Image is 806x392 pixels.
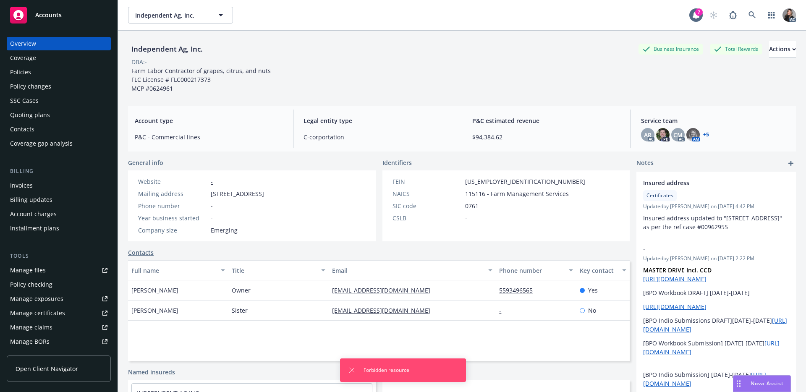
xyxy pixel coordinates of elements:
div: Manage exposures [10,292,63,306]
span: [PERSON_NAME] [131,306,178,315]
span: - [211,201,213,210]
button: Phone number [496,260,576,280]
div: Account charges [10,207,57,221]
div: Company size [138,226,207,235]
div: SIC code [393,201,462,210]
a: Switch app [763,7,780,24]
span: Identifiers [382,158,412,167]
span: Forbidden resource [364,366,409,374]
span: [US_EMPLOYER_IDENTIFICATION_NUMBER] [465,177,585,186]
div: Billing updates [10,193,52,206]
span: Updated by [PERSON_NAME] on [DATE] 2:22 PM [643,255,789,262]
span: Owner [232,286,251,295]
a: Search [744,7,761,24]
span: - [211,214,213,222]
div: Manage certificates [10,306,65,320]
span: 115116 - Farm Management Services [465,189,569,198]
button: Key contact [576,260,630,280]
a: [EMAIL_ADDRESS][DOMAIN_NAME] [332,306,437,314]
span: Service team [641,116,789,125]
a: Invoices [7,179,111,192]
div: Business Insurance [639,44,703,54]
span: Nova Assist [751,380,784,387]
span: Account type [135,116,283,125]
a: - [211,178,213,186]
div: Coverage gap analysis [10,137,73,150]
div: Overview [10,37,36,50]
span: General info [128,158,163,167]
div: Contacts [10,123,34,136]
strong: MASTER DRIVE Incl. CCD [643,266,712,274]
a: - [499,306,508,314]
span: Emerging [211,226,238,235]
span: Accounts [35,12,62,18]
button: Nova Assist [733,375,791,392]
div: Key contact [580,266,617,275]
div: Drag to move [733,376,744,392]
div: Billing [7,167,111,175]
span: [STREET_ADDRESS] [211,189,264,198]
div: Year business started [138,214,207,222]
img: photo [686,128,700,141]
span: Insured address updated to "[STREET_ADDRESS]" as per the ref case #00962955 [643,214,784,231]
div: Policies [10,65,31,79]
div: Manage BORs [10,335,50,348]
div: Manage claims [10,321,52,334]
a: [URL][DOMAIN_NAME] [643,303,707,311]
div: SSC Cases [10,94,39,107]
div: Policy changes [10,80,51,93]
span: $94,384.62 [472,133,620,141]
span: P&C - Commercial lines [135,133,283,141]
a: Contacts [128,248,154,257]
div: FEIN [393,177,462,186]
a: Manage exposures [7,292,111,306]
img: photo [656,128,670,141]
span: Independent Ag, Inc. [135,11,208,20]
p: [BPO Indio Submission] [DATE]-[DATE] [643,370,789,388]
div: Independent Ag, Inc. [128,44,206,55]
div: Tools [7,252,111,260]
span: No [588,306,596,315]
img: photo [782,8,796,22]
span: CM [673,131,683,139]
span: Yes [588,286,598,295]
a: Coverage gap analysis [7,137,111,150]
a: Manage files [7,264,111,277]
div: Full name [131,266,216,275]
div: Actions [769,41,796,57]
span: Farm Labor Contractor of grapes, citrus, and nuts FLC License # FLC000217373 MCP #0624961 [131,67,271,92]
div: 7 [695,8,703,16]
div: Policy checking [10,278,52,291]
a: Contacts [7,123,111,136]
a: Policy checking [7,278,111,291]
a: Named insureds [128,368,175,376]
div: Email [332,266,483,275]
a: Coverage [7,51,111,65]
span: Open Client Navigator [16,364,78,373]
div: Invoices [10,179,33,192]
div: Installment plans [10,222,59,235]
div: Total Rewards [710,44,762,54]
div: Phone number [499,266,563,275]
div: Website [138,177,207,186]
a: 5593496565 [499,286,539,294]
a: Manage BORs [7,335,111,348]
a: Accounts [7,3,111,27]
a: Account charges [7,207,111,221]
span: Insured address [643,178,767,187]
button: Dismiss notification [347,365,357,375]
a: SSC Cases [7,94,111,107]
div: DBA: - [131,57,147,66]
p: [BPO Indio Submissions DRAFT][DATE]-[DATE] [643,316,789,334]
a: Policy changes [7,80,111,93]
div: CSLB [393,214,462,222]
span: - [643,245,767,253]
div: Mailing address [138,189,207,198]
div: Insured addressCertificatesUpdatedby [PERSON_NAME] on [DATE] 4:42 PMInsured address updated to "[... [636,172,796,238]
button: Independent Ag, Inc. [128,7,233,24]
a: Installment plans [7,222,111,235]
button: Title [228,260,329,280]
div: Phone number [138,201,207,210]
a: Overview [7,37,111,50]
